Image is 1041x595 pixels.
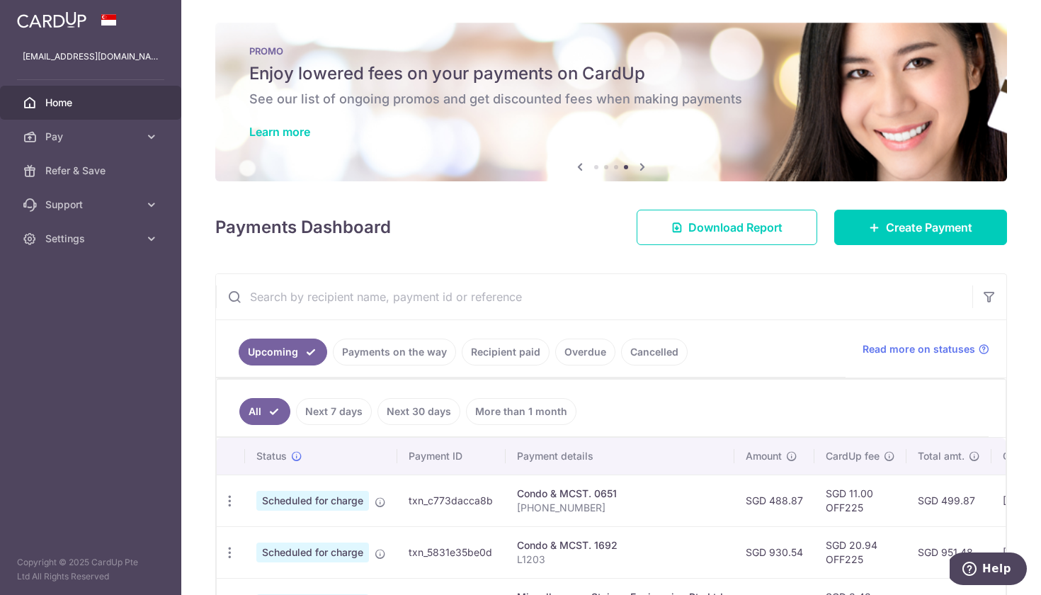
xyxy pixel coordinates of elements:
span: Download Report [688,219,783,236]
div: Condo & MCST. 0651 [517,487,723,501]
a: Download Report [637,210,817,245]
p: PROMO [249,45,973,57]
h5: Enjoy lowered fees on your payments on CardUp [249,62,973,85]
a: Cancelled [621,339,688,365]
a: More than 1 month [466,398,576,425]
iframe: Opens a widget where you can find more information [950,552,1027,588]
td: txn_c773dacca8b [397,475,506,526]
td: SGD 951.48 [906,526,991,578]
th: Payment ID [397,438,506,475]
td: SGD 499.87 [906,475,991,526]
span: CardUp fee [826,449,880,463]
td: SGD 930.54 [734,526,814,578]
span: Total amt. [918,449,965,463]
td: SGD 11.00 OFF225 [814,475,906,526]
span: Scheduled for charge [256,543,369,562]
span: Pay [45,130,139,144]
span: Settings [45,232,139,246]
h6: See our list of ongoing promos and get discounted fees when making payments [249,91,973,108]
span: Home [45,96,139,110]
span: Status [256,449,287,463]
img: Latest Promos banner [215,23,1007,181]
span: Scheduled for charge [256,491,369,511]
input: Search by recipient name, payment id or reference [216,274,972,319]
p: [PHONE_NUMBER] [517,501,723,515]
a: Read more on statuses [863,342,989,356]
span: Amount [746,449,782,463]
a: Learn more [249,125,310,139]
span: Refer & Save [45,164,139,178]
a: Payments on the way [333,339,456,365]
td: txn_5831e35be0d [397,526,506,578]
p: [EMAIL_ADDRESS][DOMAIN_NAME] [23,50,159,64]
h4: Payments Dashboard [215,215,391,240]
td: SGD 488.87 [734,475,814,526]
span: Support [45,198,139,212]
p: L1203 [517,552,723,567]
a: Create Payment [834,210,1007,245]
img: CardUp [17,11,86,28]
td: SGD 20.94 OFF225 [814,526,906,578]
a: All [239,398,290,425]
a: Next 7 days [296,398,372,425]
div: Condo & MCST. 1692 [517,538,723,552]
a: Recipient paid [462,339,550,365]
a: Overdue [555,339,615,365]
a: Next 30 days [377,398,460,425]
th: Payment details [506,438,734,475]
a: Upcoming [239,339,327,365]
span: Create Payment [886,219,972,236]
span: Read more on statuses [863,342,975,356]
